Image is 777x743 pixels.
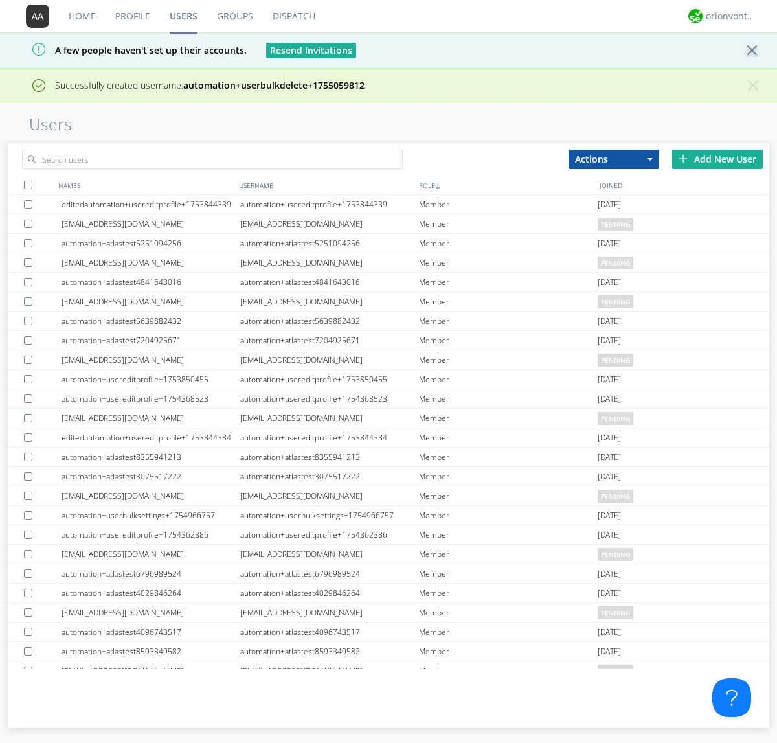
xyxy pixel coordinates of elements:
div: Member [419,584,598,602]
div: automation+atlastest5639882432 [62,312,240,330]
iframe: Toggle Customer Support [712,678,751,717]
div: editedautomation+usereditprofile+1753844339 [62,195,240,214]
div: Member [419,195,598,214]
div: automation+atlastest8593349582 [240,642,419,661]
div: automation+atlastest7204925671 [240,331,419,350]
a: automation+usereditprofile+1754368523automation+usereditprofile+1754368523Member[DATE] [8,389,769,409]
img: 373638.png [26,5,49,28]
a: automation+atlastest8355941213automation+atlastest8355941213Member[DATE] [8,448,769,467]
a: [EMAIL_ADDRESS][DOMAIN_NAME][EMAIL_ADDRESS][DOMAIN_NAME]Memberpending [8,545,769,564]
span: [DATE] [598,331,621,350]
div: automation+atlastest5251094256 [240,234,419,253]
a: automation+atlastest5251094256automation+atlastest5251094256Member[DATE] [8,234,769,253]
a: automation+atlastest4096743517automation+atlastest4096743517Member[DATE] [8,623,769,642]
div: automation+usereditprofile+1753844384 [240,428,419,447]
span: pending [598,548,633,561]
a: [EMAIL_ADDRESS][DOMAIN_NAME][EMAIL_ADDRESS][DOMAIN_NAME]Memberpending [8,661,769,681]
div: [EMAIL_ADDRESS][DOMAIN_NAME] [240,292,419,311]
img: plus.svg [679,154,688,163]
div: Member [419,506,598,525]
div: automation+atlastest4096743517 [240,623,419,641]
span: [DATE] [598,525,621,545]
span: [DATE] [598,506,621,525]
div: automation+usereditprofile+1753850455 [62,370,240,389]
div: Member [419,350,598,369]
div: JOINED [596,176,777,194]
div: automation+usereditprofile+1754368523 [240,389,419,408]
img: 29d36aed6fa347d5a1537e7736e6aa13 [688,9,703,23]
span: [DATE] [598,370,621,389]
a: automation+atlastest3075517222automation+atlastest3075517222Member[DATE] [8,467,769,486]
span: [DATE] [598,389,621,409]
span: [DATE] [598,448,621,467]
button: Actions [569,150,659,169]
div: [EMAIL_ADDRESS][DOMAIN_NAME] [62,214,240,233]
span: [DATE] [598,234,621,253]
div: Member [419,389,598,408]
div: [EMAIL_ADDRESS][DOMAIN_NAME] [62,603,240,622]
div: editedautomation+usereditprofile+1753844384 [62,428,240,447]
div: Member [419,623,598,641]
span: [DATE] [598,195,621,214]
a: automation+usereditprofile+1754362386automation+usereditprofile+1754362386Member[DATE] [8,525,769,545]
div: Member [419,642,598,661]
div: [EMAIL_ADDRESS][DOMAIN_NAME] [240,214,419,233]
div: automation+atlastest3075517222 [62,467,240,486]
a: automation+atlastest8593349582automation+atlastest8593349582Member[DATE] [8,642,769,661]
div: automation+usereditprofile+1754362386 [240,525,419,544]
span: pending [598,295,633,308]
span: pending [598,490,633,503]
a: [EMAIL_ADDRESS][DOMAIN_NAME][EMAIL_ADDRESS][DOMAIN_NAME]Memberpending [8,292,769,312]
span: [DATE] [598,428,621,448]
div: [EMAIL_ADDRESS][DOMAIN_NAME] [62,253,240,272]
a: editedautomation+usereditprofile+1753844339automation+usereditprofile+1753844339Member[DATE] [8,195,769,214]
span: pending [598,354,633,367]
div: automation+atlastest6796989524 [240,564,419,583]
a: editedautomation+usereditprofile+1753844384automation+usereditprofile+1753844384Member[DATE] [8,428,769,448]
span: [DATE] [598,467,621,486]
div: Member [419,486,598,505]
div: automation+userbulksettings+1754966757 [62,506,240,525]
div: Member [419,253,598,272]
span: pending [598,218,633,231]
span: A few people haven't set up their accounts. [10,44,247,56]
span: [DATE] [598,564,621,584]
div: automation+atlastest8355941213 [240,448,419,466]
div: automation+usereditprofile+1753850455 [240,370,419,389]
div: automation+atlastest5251094256 [62,234,240,253]
a: automation+atlastest4029846264automation+atlastest4029846264Member[DATE] [8,584,769,603]
span: pending [598,412,633,425]
div: Member [419,312,598,330]
div: automation+atlastest7204925671 [62,331,240,350]
div: Member [419,448,598,466]
div: Member [419,214,598,233]
div: Member [419,545,598,564]
div: automation+atlastest5639882432 [240,312,419,330]
div: Member [419,273,598,291]
div: automation+atlastest4841643016 [240,273,419,291]
div: automation+atlastest4029846264 [240,584,419,602]
a: automation+atlastest6796989524automation+atlastest6796989524Member[DATE] [8,564,769,584]
span: pending [598,606,633,619]
div: automation+usereditprofile+1754368523 [62,389,240,408]
a: [EMAIL_ADDRESS][DOMAIN_NAME][EMAIL_ADDRESS][DOMAIN_NAME]Memberpending [8,350,769,370]
div: [EMAIL_ADDRESS][DOMAIN_NAME] [240,603,419,622]
div: [EMAIL_ADDRESS][DOMAIN_NAME] [240,253,419,272]
div: Member [419,661,598,680]
a: [EMAIL_ADDRESS][DOMAIN_NAME][EMAIL_ADDRESS][DOMAIN_NAME]Memberpending [8,214,769,234]
div: Member [419,292,598,311]
span: pending [598,257,633,269]
div: automation+userbulksettings+1754966757 [240,506,419,525]
div: automation+atlastest4029846264 [62,584,240,602]
div: NAMES [55,176,236,194]
div: [EMAIL_ADDRESS][DOMAIN_NAME] [62,545,240,564]
a: [EMAIL_ADDRESS][DOMAIN_NAME][EMAIL_ADDRESS][DOMAIN_NAME]Memberpending [8,409,769,428]
div: Member [419,525,598,544]
a: automation+usereditprofile+1753850455automation+usereditprofile+1753850455Member[DATE] [8,370,769,389]
a: [EMAIL_ADDRESS][DOMAIN_NAME][EMAIL_ADDRESS][DOMAIN_NAME]Memberpending [8,603,769,623]
div: [EMAIL_ADDRESS][DOMAIN_NAME] [240,661,419,680]
div: USERNAME [236,176,416,194]
div: Add New User [672,150,763,169]
div: [EMAIL_ADDRESS][DOMAIN_NAME] [240,545,419,564]
a: automation+atlastest5639882432automation+atlastest5639882432Member[DATE] [8,312,769,331]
